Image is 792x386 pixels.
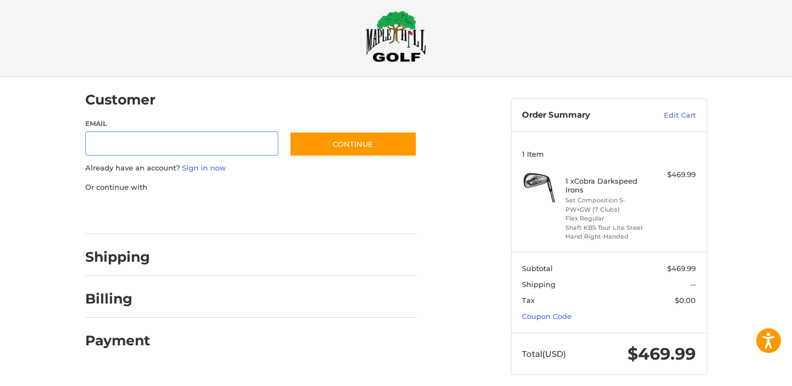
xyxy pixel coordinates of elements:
[652,169,696,180] div: $469.99
[667,264,696,273] span: $469.99
[675,296,696,305] span: $0.00
[565,214,650,223] li: Flex Regular
[628,344,696,364] span: $469.99
[85,332,150,349] h2: Payment
[522,280,555,289] span: Shipping
[565,232,650,241] li: Hand Right-Handed
[565,223,650,233] li: Shaft KBS Tour Lite Steel
[522,296,535,305] span: Tax
[565,177,650,195] h4: 1 x Cobra Darkspeed Irons
[522,312,571,321] a: Coupon Code
[81,203,164,223] iframe: PayPal-paypal
[522,349,566,359] span: Total (USD)
[85,163,417,174] p: Already have an account?
[522,150,696,158] h3: 1 Item
[85,249,150,266] h2: Shipping
[268,203,350,223] iframe: PayPal-venmo
[289,131,417,157] button: Continue
[85,290,150,307] h2: Billing
[522,110,640,121] h3: Order Summary
[85,91,156,108] h2: Customer
[522,264,553,273] span: Subtotal
[85,119,279,129] label: Email
[690,280,696,289] span: --
[640,110,696,121] a: Edit Cart
[565,196,650,214] li: Set Composition 5-PW+GW (7 Clubs)
[182,163,226,172] a: Sign in now
[175,203,257,223] iframe: PayPal-paylater
[366,10,426,62] img: Maple Hill Golf
[85,182,417,193] p: Or continue with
